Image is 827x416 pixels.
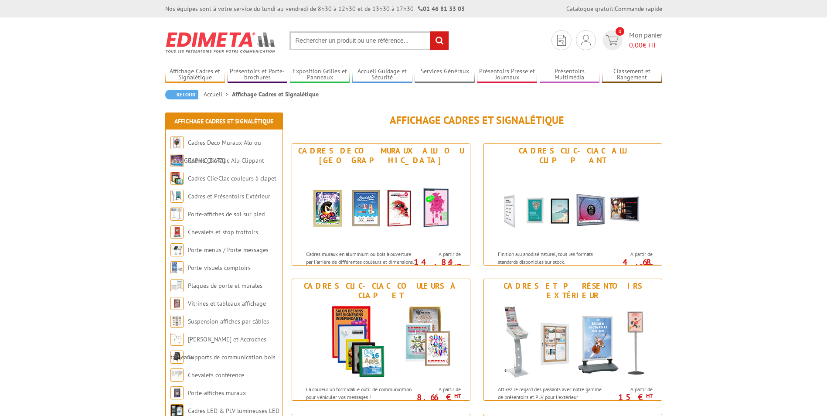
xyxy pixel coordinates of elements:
[188,353,276,361] a: Supports de communication bois
[608,386,653,393] span: A partir de
[483,143,662,266] a: Cadres Clic-Clac Alu Clippant Cadres Clic-Clac Alu Clippant Finition alu anodisé naturel, tous le...
[306,250,414,280] p: Cadres muraux en aluminium ou bois à ouverture par l'arrière de différentes couleurs et dimension...
[188,174,276,182] a: Cadres Clic-Clac couleurs à clapet
[498,385,606,400] p: Attirez le regard des passants avec notre gamme de présentoirs et PLV pour l'extérieur
[416,251,461,258] span: A partir de
[294,146,468,165] div: Cadres Deco Muraux Alu ou [GEOGRAPHIC_DATA]
[430,31,449,50] input: rechercher
[604,259,653,270] p: 4.68 €
[204,90,232,98] a: Accueil
[170,333,184,346] img: Cimaises et Accroches tableaux
[418,5,465,13] strong: 01 46 81 33 03
[498,250,606,265] p: Finition alu anodisé naturel, tous les formats standards disponibles sur stock.
[616,27,624,36] span: 0
[581,35,591,45] img: devis rapide
[170,139,261,164] a: Cadres Deco Muraux Alu ou [GEOGRAPHIC_DATA]
[454,392,461,399] sup: HT
[629,40,662,50] span: € HT
[646,262,653,269] sup: HT
[170,368,184,382] img: Chevalets conférence
[566,5,613,13] a: Catalogue gratuit
[289,31,449,50] input: Rechercher un produit ou une référence...
[486,281,660,300] div: Cadres et Présentoirs Extérieur
[170,172,184,185] img: Cadres Clic-Clac couleurs à clapet
[416,386,461,393] span: A partir de
[170,335,266,361] a: [PERSON_NAME] et Accroches tableaux
[415,68,475,82] a: Services Généraux
[606,35,619,45] img: devis rapide
[165,68,225,82] a: Affichage Cadres et Signalétique
[646,392,653,399] sup: HT
[454,262,461,269] sup: HT
[600,30,662,50] a: devis rapide 0 Mon panier 0,00€ HT
[174,117,273,125] a: Affichage Cadres et Signalétique
[300,303,462,381] img: Cadres Clic-Clac couleurs à clapet
[232,90,319,99] li: Affichage Cadres et Signalétique
[290,68,350,82] a: Exposition Grilles et Panneaux
[188,300,266,307] a: Vitrines et tableaux affichage
[165,4,465,13] div: Nos équipes sont à votre service du lundi au vendredi de 8h30 à 12h30 et de 13h30 à 17h30
[477,68,537,82] a: Présentoirs Presse et Journaux
[170,297,184,310] img: Vitrines et tableaux affichage
[604,395,653,400] p: 15 €
[170,386,184,399] img: Porte-affiches muraux
[629,30,662,50] span: Mon panier
[188,157,264,164] a: Cadres Clic-Clac Alu Clippant
[188,317,269,325] a: Suspension affiches par câbles
[602,68,662,82] a: Classement et Rangement
[629,41,643,49] span: 0,00
[412,395,461,400] p: 8.66 €
[188,210,265,218] a: Porte-affiches de sol sur pied
[188,246,269,254] a: Porte-menus / Porte-messages
[170,315,184,328] img: Suspension affiches par câbles
[566,4,662,13] div: |
[615,5,662,13] a: Commande rapide
[292,279,470,401] a: Cadres Clic-Clac couleurs à clapet Cadres Clic-Clac couleurs à clapet La couleur un formidable ou...
[294,281,468,300] div: Cadres Clic-Clac couleurs à clapet
[188,407,279,415] a: Cadres LED & PLV lumineuses LED
[188,264,251,272] a: Porte-visuels comptoirs
[188,389,246,397] a: Porte-affiches muraux
[557,35,566,46] img: devis rapide
[170,225,184,239] img: Chevalets et stop trottoirs
[292,115,662,126] h1: Affichage Cadres et Signalétique
[540,68,600,82] a: Présentoirs Multimédia
[306,385,414,400] p: La couleur un formidable outil de communication pour véhiculer vos messages !
[170,190,184,203] img: Cadres et Présentoirs Extérieur
[292,143,470,266] a: Cadres Deco Muraux Alu ou [GEOGRAPHIC_DATA] Cadres Deco Muraux Alu ou Bois Cadres muraux en alumi...
[483,279,662,401] a: Cadres et Présentoirs Extérieur Cadres et Présentoirs Extérieur Attirez le regard des passants av...
[165,26,276,58] img: Edimeta
[170,261,184,274] img: Porte-visuels comptoirs
[188,282,262,290] a: Plaques de porte et murales
[492,167,653,246] img: Cadres Clic-Clac Alu Clippant
[170,243,184,256] img: Porte-menus / Porte-messages
[188,371,244,379] a: Chevalets conférence
[170,208,184,221] img: Porte-affiches de sol sur pied
[608,251,653,258] span: A partir de
[170,279,184,292] img: Plaques de porte et murales
[492,303,653,381] img: Cadres et Présentoirs Extérieur
[300,167,462,246] img: Cadres Deco Muraux Alu ou Bois
[352,68,412,82] a: Accueil Guidage et Sécurité
[228,68,288,82] a: Présentoirs et Porte-brochures
[170,136,184,149] img: Cadres Deco Muraux Alu ou Bois
[188,228,258,236] a: Chevalets et stop trottoirs
[486,146,660,165] div: Cadres Clic-Clac Alu Clippant
[412,259,461,270] p: 14.84 €
[188,192,270,200] a: Cadres et Présentoirs Extérieur
[165,90,198,99] a: Retour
